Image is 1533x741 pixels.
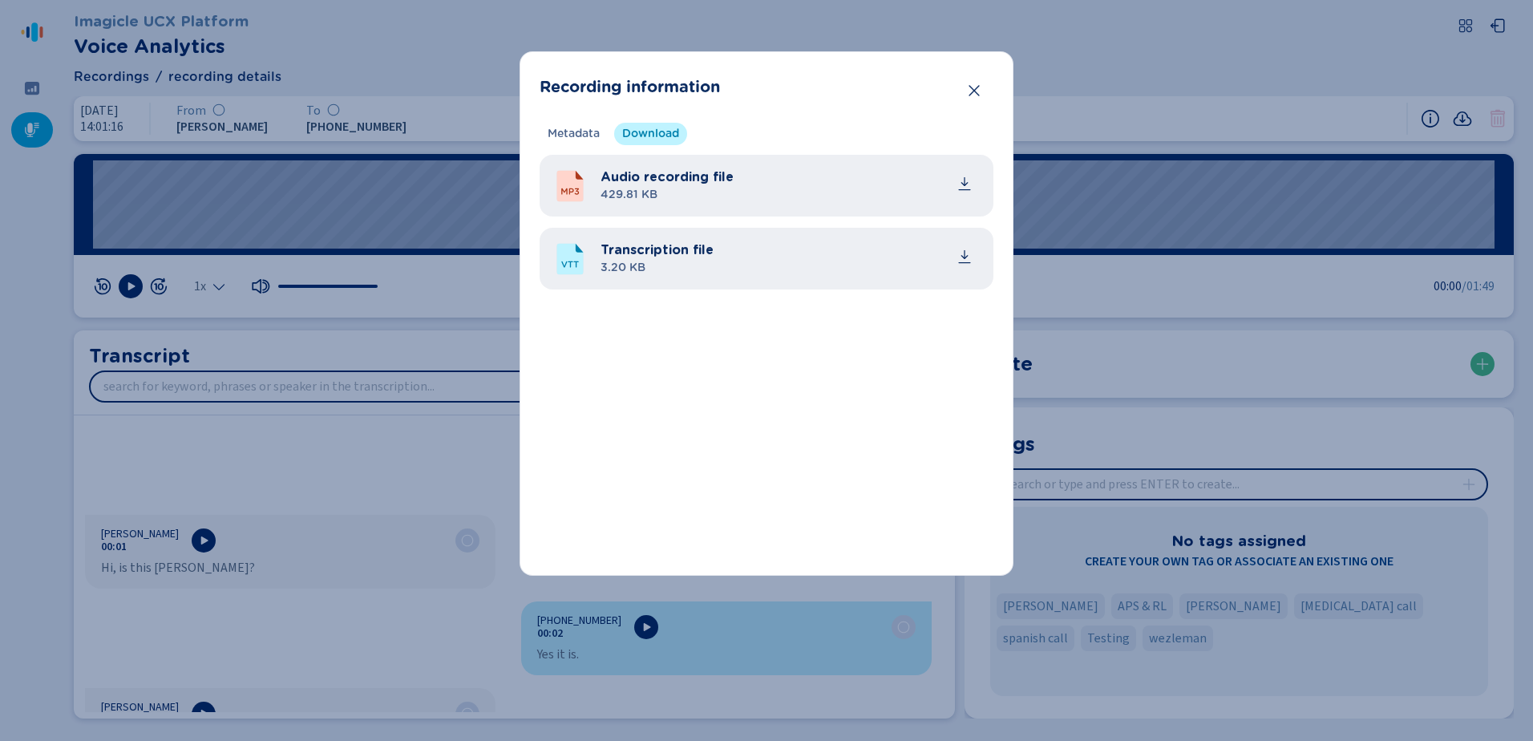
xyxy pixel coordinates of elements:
[949,168,981,200] button: common.download
[957,249,973,265] div: Download file
[552,168,588,204] svg: MP3File
[958,75,990,107] button: Close
[957,176,973,192] svg: download
[540,71,993,103] header: Recording information
[601,168,981,204] div: audio_20251003_14116_MaureenAllanson-+16199855567.mp3
[957,249,973,265] svg: download
[601,187,734,204] span: 429.81 KB
[601,168,734,187] span: Audio recording file
[601,260,714,277] span: 3.20 KB
[548,126,600,142] span: Metadata
[601,241,714,260] span: Transcription file
[601,241,981,277] div: transcription_20251003_14116_MaureenAllanson-+16199855567.vtt.txt
[949,241,981,273] button: common.download
[552,241,588,277] svg: VTTFile
[957,176,973,192] div: Download file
